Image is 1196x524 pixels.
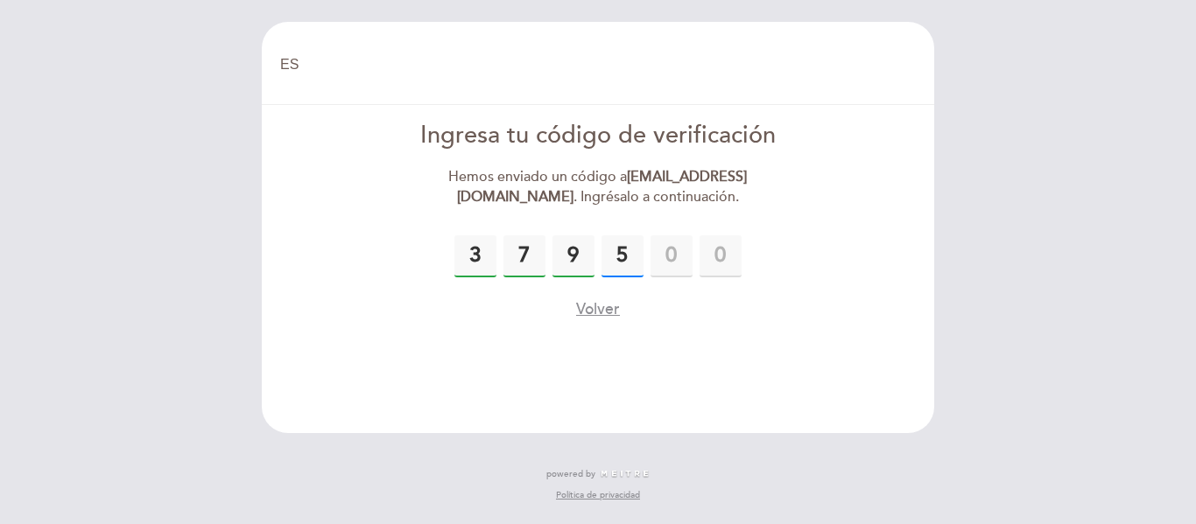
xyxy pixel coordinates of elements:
[602,235,644,277] input: 0
[651,235,693,277] input: 0
[546,468,595,480] span: powered by
[546,468,650,480] a: powered by
[700,235,742,277] input: 0
[397,167,799,207] div: Hemos enviado un código a . Ingrésalo a continuación.
[576,298,620,320] button: Volver
[503,235,545,277] input: 0
[600,470,650,479] img: MEITRE
[556,489,640,501] a: Política de privacidad
[397,119,799,153] div: Ingresa tu código de verificación
[552,235,594,277] input: 0
[457,168,748,206] strong: [EMAIL_ADDRESS][DOMAIN_NAME]
[454,235,496,277] input: 0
